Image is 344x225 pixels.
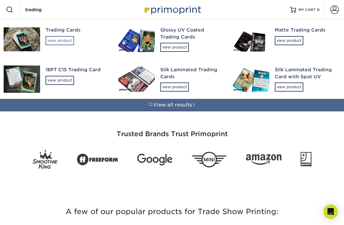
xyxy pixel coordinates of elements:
a: Matte Trading Cardsview product [229,19,344,59]
div: Glossy UV Coated Trading Cards [160,27,222,40]
img: Trading Cards [4,27,40,52]
div: Silk Laminated Trading Cards [160,66,222,80]
img: Silk Laminated Trading Cards [118,66,155,92]
div: view product [160,82,189,92]
a: Glossy UV Coated Trading Cardsview product [115,19,230,59]
img: Matte Trading Cards [233,27,269,52]
img: 18PT C1S Trading Card [4,65,40,93]
div: Open Intercom Messenger [323,204,338,219]
input: SEARCH PRODUCTS..... [25,6,84,13]
div: 18PT C1S Trading Card [46,66,107,73]
h3: Trusted Brands Trust Primoprint [5,116,339,145]
img: Google [137,154,172,165]
div: view product [160,43,189,52]
div: Matte Trading Cards [275,27,337,34]
div: Trading Cards [46,27,107,34]
img: Freeform [77,150,118,169]
div: view product [46,76,74,85]
div: view product [275,82,303,92]
img: Goodwill [301,152,312,167]
span: 0 [317,8,320,12]
a: Silk Laminated Trading Card with Spot UVview product [229,59,344,99]
img: Glossy UV Coated Trading Cards [118,27,155,52]
img: Amazon [246,154,281,165]
img: Mini [192,152,227,167]
iframe: Google Customer Reviews [2,207,52,223]
div: Silk Laminated Trading Card with Spot UV [275,66,337,80]
img: Silk Laminated Trading Card with Spot UV [233,66,269,92]
div: view product [275,36,303,45]
span: MY CART [298,7,316,12]
a: Silk Laminated Trading Cardsview product [115,59,230,99]
div: view product [46,36,74,45]
img: Primoprint [142,3,203,16]
img: Smoothie King [32,150,58,169]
